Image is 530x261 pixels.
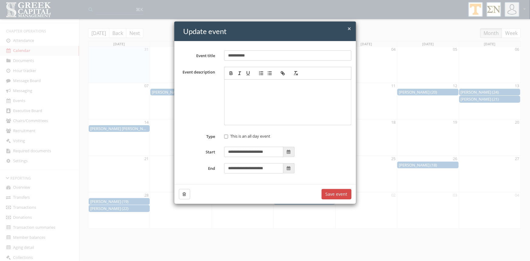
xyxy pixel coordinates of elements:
input: This is an all day event [224,135,228,139]
h4: Update event [183,26,351,36]
label: Type [174,132,220,139]
label: Event title [174,51,220,59]
span: × [348,24,351,33]
label: Start [174,147,220,155]
label: Event description [174,67,220,75]
button: Save event [322,189,351,199]
label: End [174,163,220,171]
label: This is an all day event [224,133,270,139]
